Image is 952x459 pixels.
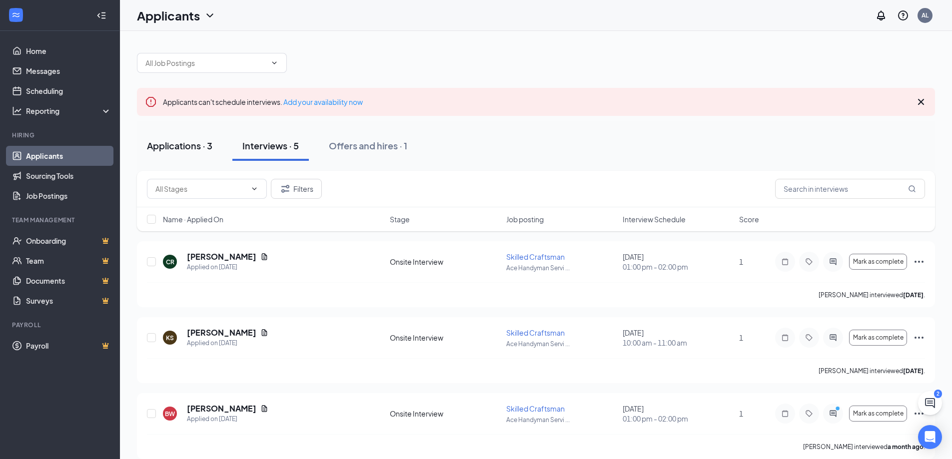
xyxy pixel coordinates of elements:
span: 10:00 am - 11:00 am [623,338,733,348]
svg: Document [260,329,268,337]
svg: ChatActive [924,397,936,409]
svg: Note [779,334,791,342]
a: Messages [26,61,111,81]
span: Interview Schedule [623,214,686,224]
svg: Document [260,405,268,413]
a: TeamCrown [26,251,111,271]
div: Open Intercom Messenger [918,425,942,449]
svg: Cross [915,96,927,108]
svg: ChevronDown [204,9,216,21]
p: Ace Handyman Servi ... [506,416,617,424]
div: Onsite Interview [390,257,500,267]
svg: Tag [803,334,815,342]
svg: ActiveChat [827,334,839,342]
svg: WorkstreamLogo [11,10,21,20]
a: Job Postings [26,186,111,206]
input: All Job Postings [145,57,266,68]
span: 1 [739,333,743,342]
a: SurveysCrown [26,291,111,311]
svg: ActiveChat [827,258,839,266]
svg: Tag [803,410,815,418]
div: AL [922,11,929,19]
span: 1 [739,409,743,418]
div: Reporting [26,106,112,116]
span: Score [739,214,759,224]
div: Payroll [12,321,109,329]
button: ChatActive [918,391,942,415]
div: BW [165,410,175,418]
span: Skilled Craftsman [506,328,565,337]
p: Ace Handyman Servi ... [506,264,617,272]
div: KS [166,334,174,342]
p: [PERSON_NAME] interviewed . [803,443,925,451]
div: [DATE] [623,404,733,424]
b: [DATE] [903,291,924,299]
div: Applied on [DATE] [187,262,268,272]
svg: ChevronDown [250,185,258,193]
span: Mark as complete [853,410,904,417]
h5: [PERSON_NAME] [187,327,256,338]
h1: Applicants [137,7,200,24]
button: Mark as complete [849,406,907,422]
span: Skilled Craftsman [506,404,565,413]
div: Applications · 3 [147,139,212,152]
div: Applied on [DATE] [187,338,268,348]
svg: Collapse [96,10,106,20]
svg: ActiveChat [827,410,839,418]
span: Mark as complete [853,334,904,341]
h5: [PERSON_NAME] [187,251,256,262]
button: Filter Filters [271,179,322,199]
h5: [PERSON_NAME] [187,403,256,414]
div: Onsite Interview [390,409,500,419]
div: 2 [934,390,942,398]
svg: Note [779,410,791,418]
span: Mark as complete [853,258,904,265]
div: Offers and hires · 1 [329,139,407,152]
svg: Note [779,258,791,266]
input: All Stages [155,183,246,194]
a: OnboardingCrown [26,231,111,251]
svg: Ellipses [913,256,925,268]
a: Home [26,41,111,61]
a: DocumentsCrown [26,271,111,291]
button: Mark as complete [849,330,907,346]
a: Scheduling [26,81,111,101]
span: 1 [739,257,743,266]
div: Hiring [12,131,109,139]
span: Skilled Craftsman [506,252,565,261]
b: a month ago [888,443,924,451]
span: 01:00 pm - 02:00 pm [623,414,733,424]
svg: Ellipses [913,332,925,344]
span: Applicants can't schedule interviews. [163,97,363,106]
svg: MagnifyingGlass [908,185,916,193]
span: Name · Applied On [163,214,223,224]
a: Applicants [26,146,111,166]
p: [PERSON_NAME] interviewed . [819,367,925,375]
svg: ChevronDown [270,59,278,67]
span: Stage [390,214,410,224]
b: [DATE] [903,367,924,375]
div: [DATE] [623,328,733,348]
button: Mark as complete [849,254,907,270]
div: [DATE] [623,252,733,272]
input: Search in interviews [775,179,925,199]
a: Sourcing Tools [26,166,111,186]
svg: Ellipses [913,408,925,420]
p: [PERSON_NAME] interviewed . [819,291,925,299]
svg: Error [145,96,157,108]
svg: Analysis [12,106,22,116]
div: CR [166,258,174,266]
svg: QuestionInfo [897,9,909,21]
div: Team Management [12,216,109,224]
svg: Tag [803,258,815,266]
a: PayrollCrown [26,336,111,356]
div: Onsite Interview [390,333,500,343]
span: 01:00 pm - 02:00 pm [623,262,733,272]
svg: Filter [279,183,291,195]
svg: Notifications [875,9,887,21]
div: Applied on [DATE] [187,414,268,424]
p: Ace Handyman Servi ... [506,340,617,348]
a: Add your availability now [283,97,363,106]
svg: PrimaryDot [833,406,845,414]
span: Job posting [506,214,544,224]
